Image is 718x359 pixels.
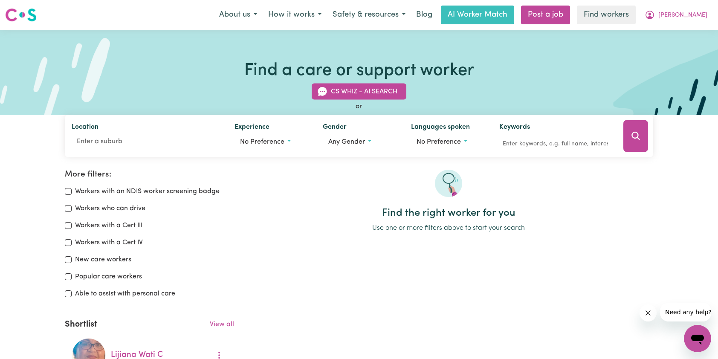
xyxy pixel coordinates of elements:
button: Worker gender preference [323,134,397,150]
label: Location [72,122,98,134]
button: My Account [639,6,713,24]
button: CS Whiz - AI Search [312,84,406,100]
a: View all [210,321,234,328]
span: [PERSON_NAME] [658,11,707,20]
label: Workers who can drive [75,203,145,214]
p: Use one or more filters above to start your search [244,223,653,233]
iframe: Button to launch messaging window [684,325,711,352]
a: AI Worker Match [441,6,514,24]
label: Workers with a Cert IV [75,237,143,248]
button: Search [623,120,648,152]
label: New care workers [75,255,131,265]
h2: Shortlist [65,319,97,330]
div: or [65,101,653,112]
h2: Find the right worker for you [244,207,653,220]
span: Any gender [328,139,365,145]
button: How it works [263,6,327,24]
label: Languages spoken [411,122,470,134]
img: Careseekers logo [5,7,37,23]
label: Gender [323,122,347,134]
a: Post a job [521,6,570,24]
a: Lijiana Wati C [111,351,163,359]
a: Careseekers logo [5,5,37,25]
label: Experience [235,122,269,134]
span: Need any help? [5,6,52,13]
span: No preference [240,139,284,145]
a: Find workers [577,6,636,24]
iframe: Message from company [660,303,711,321]
label: Workers with an NDIS worker screening badge [75,186,220,197]
button: Worker experience options [235,134,309,150]
button: About us [214,6,263,24]
label: Popular care workers [75,272,142,282]
h1: Find a care or support worker [244,61,474,81]
button: Worker language preferences [411,134,486,150]
span: No preference [417,139,461,145]
input: Enter keywords, e.g. full name, interests [499,137,611,151]
label: Able to assist with personal care [75,289,175,299]
label: Keywords [499,122,530,134]
button: Safety & resources [327,6,411,24]
iframe: Close message [640,304,657,321]
a: Blog [411,6,437,24]
label: Workers with a Cert III [75,220,142,231]
h2: More filters: [65,170,234,179]
input: Enter a suburb [72,134,221,149]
